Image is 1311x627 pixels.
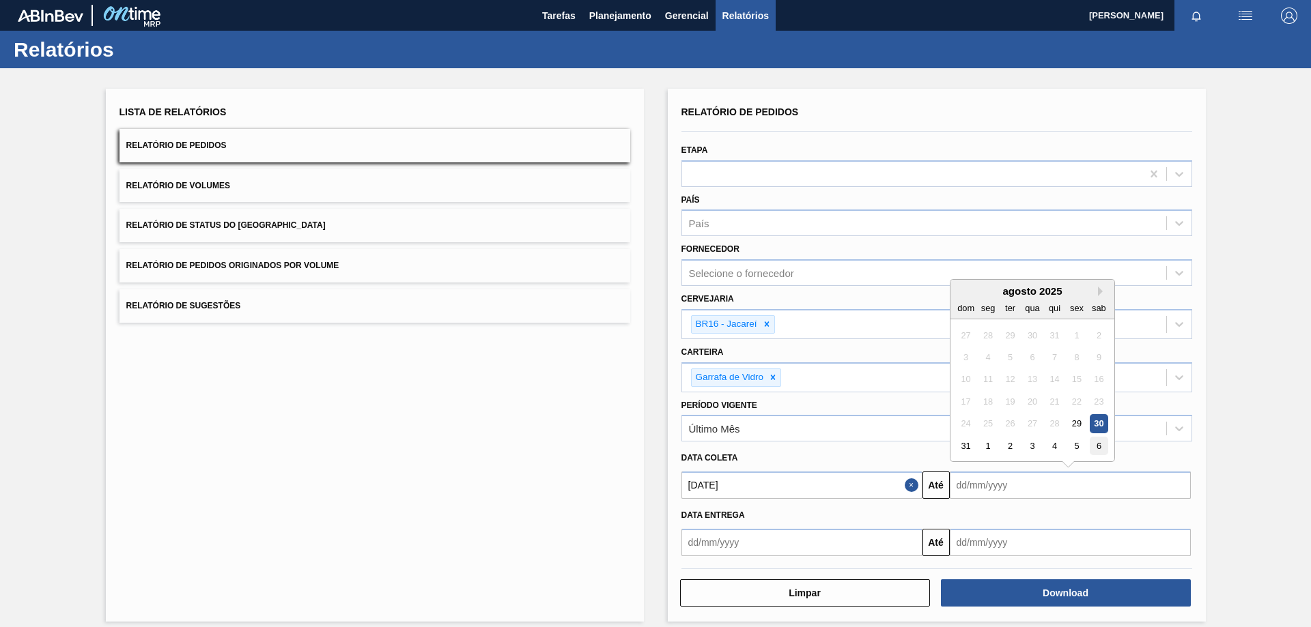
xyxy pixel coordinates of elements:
div: Not available quinta-feira, 14 de agosto de 2025 [1045,370,1063,389]
div: agosto 2025 [950,285,1114,297]
button: Até [922,471,950,499]
div: ter [1000,299,1019,317]
div: Not available domingo, 24 de agosto de 2025 [957,415,975,433]
span: Relatório de Pedidos [681,106,799,117]
span: Relatórios [722,8,769,24]
div: Not available sexta-feira, 15 de agosto de 2025 [1067,370,1086,389]
div: Selecione o fornecedor [689,267,794,279]
div: month 2025-08 [955,324,1110,457]
img: userActions [1237,8,1254,24]
button: Relatório de Pedidos [119,129,630,162]
input: dd/mm/yyyy [681,529,922,556]
div: Not available segunda-feira, 4 de agosto de 2025 [978,348,997,366]
input: dd/mm/yyyy [950,529,1191,556]
div: Not available quarta-feira, 13 de agosto de 2025 [1023,370,1041,389]
label: País [681,195,700,205]
div: sex [1067,299,1086,317]
div: qua [1023,299,1041,317]
div: País [689,218,709,229]
span: Planejamento [589,8,651,24]
input: dd/mm/yyyy [681,471,922,499]
div: Not available segunda-feira, 18 de agosto de 2025 [978,392,997,411]
input: dd/mm/yyyy [950,471,1191,499]
div: Not available domingo, 17 de agosto de 2025 [957,392,975,411]
div: Not available quinta-feira, 28 de agosto de 2025 [1045,415,1063,433]
button: Notificações [1174,6,1218,25]
span: Relatório de Pedidos [126,141,227,150]
div: Not available sábado, 16 de agosto de 2025 [1089,370,1108,389]
label: Etapa [681,145,708,155]
img: TNhmsLtSVTkK8tSr43FrP2fwEKptu5GPRR3wAAAABJRU5ErkJggg== [18,10,83,22]
div: Choose sábado, 30 de agosto de 2025 [1089,415,1108,433]
div: Not available sexta-feira, 8 de agosto de 2025 [1067,348,1086,366]
button: Relatório de Volumes [119,169,630,203]
div: Not available quinta-feira, 31 de julho de 2025 [1045,326,1063,345]
span: Relatório de Volumes [126,181,230,190]
span: Relatório de Pedidos Originados por Volume [126,261,339,270]
span: Lista de Relatórios [119,106,227,117]
div: Not available sábado, 2 de agosto de 2025 [1089,326,1108,345]
div: sab [1089,299,1108,317]
div: Not available quarta-feira, 6 de agosto de 2025 [1023,348,1041,366]
h1: Relatórios [14,42,256,57]
div: Choose quinta-feira, 4 de setembro de 2025 [1045,437,1063,455]
div: Garrafa de Vidro [692,369,766,386]
div: Not available segunda-feira, 28 de julho de 2025 [978,326,997,345]
span: Data entrega [681,510,745,520]
div: Not available domingo, 27 de julho de 2025 [957,326,975,345]
span: Tarefas [542,8,576,24]
span: Data coleta [681,453,738,463]
button: Relatório de Pedidos Originados por Volume [119,249,630,282]
div: Not available segunda-feira, 11 de agosto de 2025 [978,370,997,389]
div: Not available terça-feira, 5 de agosto de 2025 [1000,348,1019,366]
button: Relatório de Sugestões [119,289,630,323]
label: Fornecedor [681,244,739,254]
div: Not available domingo, 10 de agosto de 2025 [957,370,975,389]
div: Not available quarta-feira, 27 de agosto de 2025 [1023,415,1041,433]
div: Not available domingo, 3 de agosto de 2025 [957,348,975,366]
div: Not available sexta-feira, 1 de agosto de 2025 [1067,326,1086,345]
button: Relatório de Status do [GEOGRAPHIC_DATA] [119,209,630,242]
div: Choose sexta-feira, 29 de agosto de 2025 [1067,415,1086,433]
div: BR16 - Jacareí [692,316,759,333]
div: Not available quarta-feira, 30 de julho de 2025 [1023,326,1041,345]
div: Not available segunda-feira, 25 de agosto de 2025 [978,415,997,433]
div: Not available terça-feira, 19 de agosto de 2025 [1000,392,1019,411]
button: Limpar [680,579,930,607]
span: Relatório de Sugestões [126,301,241,310]
button: Close [905,471,922,499]
div: seg [978,299,997,317]
div: Choose terça-feira, 2 de setembro de 2025 [1000,437,1019,455]
button: Next Month [1098,287,1108,296]
span: Gerencial [665,8,709,24]
div: Choose segunda-feira, 1 de setembro de 2025 [978,437,997,455]
div: Not available terça-feira, 26 de agosto de 2025 [1000,415,1019,433]
label: Carteira [681,347,724,357]
button: Até [922,529,950,556]
div: Choose quarta-feira, 3 de setembro de 2025 [1023,437,1041,455]
div: Not available quinta-feira, 7 de agosto de 2025 [1045,348,1063,366]
label: Cervejaria [681,294,734,304]
div: Not available quarta-feira, 20 de agosto de 2025 [1023,392,1041,411]
div: Not available sábado, 9 de agosto de 2025 [1089,348,1108,366]
div: Not available sábado, 23 de agosto de 2025 [1089,392,1108,411]
div: Not available terça-feira, 12 de agosto de 2025 [1000,370,1019,389]
div: Not available quinta-feira, 21 de agosto de 2025 [1045,392,1063,411]
label: Período Vigente [681,400,757,410]
span: Relatório de Status do [GEOGRAPHIC_DATA] [126,220,326,230]
img: Logout [1281,8,1297,24]
div: Choose domingo, 31 de agosto de 2025 [957,437,975,455]
div: Choose sexta-feira, 5 de setembro de 2025 [1067,437,1086,455]
div: Not available sexta-feira, 22 de agosto de 2025 [1067,392,1086,411]
div: dom [957,299,975,317]
div: Último Mês [689,423,740,435]
div: qui [1045,299,1063,317]
div: Not available terça-feira, 29 de julho de 2025 [1000,326,1019,345]
button: Download [941,579,1191,607]
div: Choose sábado, 6 de setembro de 2025 [1089,437,1108,455]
